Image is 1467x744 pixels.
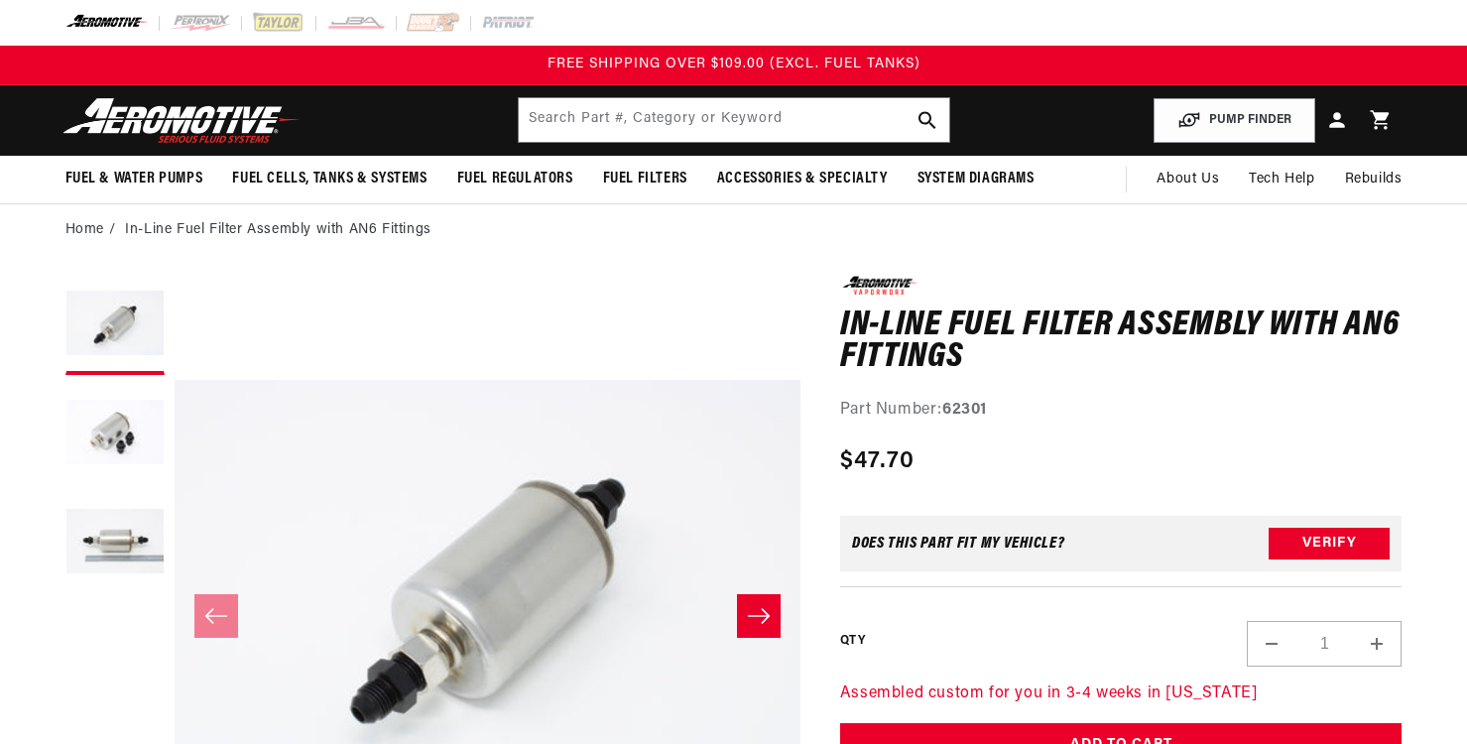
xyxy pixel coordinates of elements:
[917,169,1035,189] span: System Diagrams
[65,494,165,593] button: Load image 3 in gallery view
[548,57,920,71] span: FREE SHIPPING OVER $109.00 (EXCL. FUEL TANKS)
[906,98,949,142] button: search button
[65,219,104,241] a: Home
[1154,98,1315,143] button: PUMP FINDER
[942,402,987,418] strong: 62301
[51,156,218,202] summary: Fuel & Water Pumps
[1249,169,1314,190] span: Tech Help
[1142,156,1234,203] a: About Us
[58,97,306,144] img: Aeromotive
[1234,156,1329,203] summary: Tech Help
[1330,156,1417,203] summary: Rebuilds
[65,385,165,484] button: Load image 2 in gallery view
[457,169,573,189] span: Fuel Regulators
[852,536,1065,552] div: Does This part fit My vehicle?
[717,169,888,189] span: Accessories & Specialty
[903,156,1049,202] summary: System Diagrams
[65,276,165,375] button: Load image 1 in gallery view
[65,169,203,189] span: Fuel & Water Pumps
[1269,528,1390,559] button: Verify
[125,219,431,241] li: In-Line Fuel Filter Assembly with AN6 Fittings
[840,682,1403,707] p: Assembled custom for you in 3-4 weeks in [US_STATE]
[840,443,916,479] span: $47.70
[588,156,702,202] summary: Fuel Filters
[442,156,588,202] summary: Fuel Regulators
[232,169,427,189] span: Fuel Cells, Tanks & Systems
[702,156,903,202] summary: Accessories & Specialty
[1157,172,1219,186] span: About Us
[1345,169,1403,190] span: Rebuilds
[194,594,238,638] button: Slide left
[840,633,865,650] label: QTY
[217,156,441,202] summary: Fuel Cells, Tanks & Systems
[603,169,687,189] span: Fuel Filters
[840,310,1403,373] h1: In-Line Fuel Filter Assembly with AN6 Fittings
[65,219,1403,241] nav: breadcrumbs
[737,594,781,638] button: Slide right
[840,398,1403,424] div: Part Number:
[519,98,949,142] input: Search by Part Number, Category or Keyword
